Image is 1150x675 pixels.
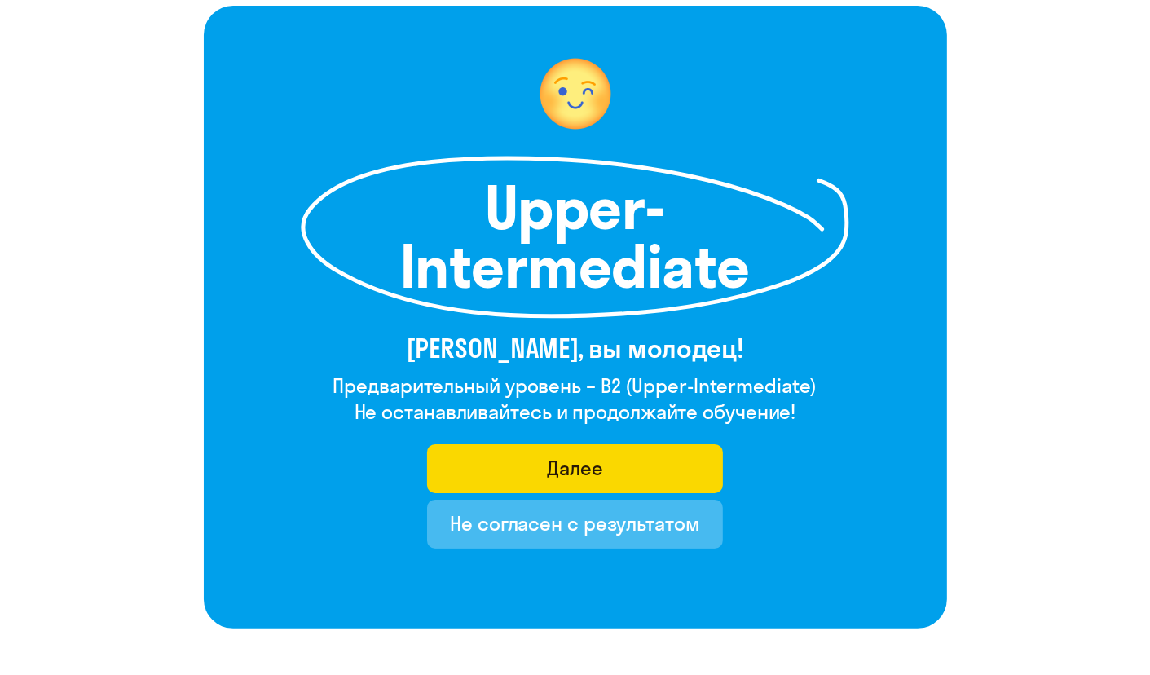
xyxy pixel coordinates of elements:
h4: Не останавливайтесь и продолжайте обучение! [333,399,817,425]
h3: [PERSON_NAME], вы молодец! [333,332,817,364]
h4: Предварительный уровень – B2 (Upper-Intermediate) [333,373,817,399]
h1: Upper-Intermediate [388,179,763,296]
button: Не согласен с результатом [427,500,723,549]
div: Не согласен с результатом [450,510,700,536]
div: Далее [547,455,603,481]
button: Далее [427,444,723,493]
img: level [527,45,624,143]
